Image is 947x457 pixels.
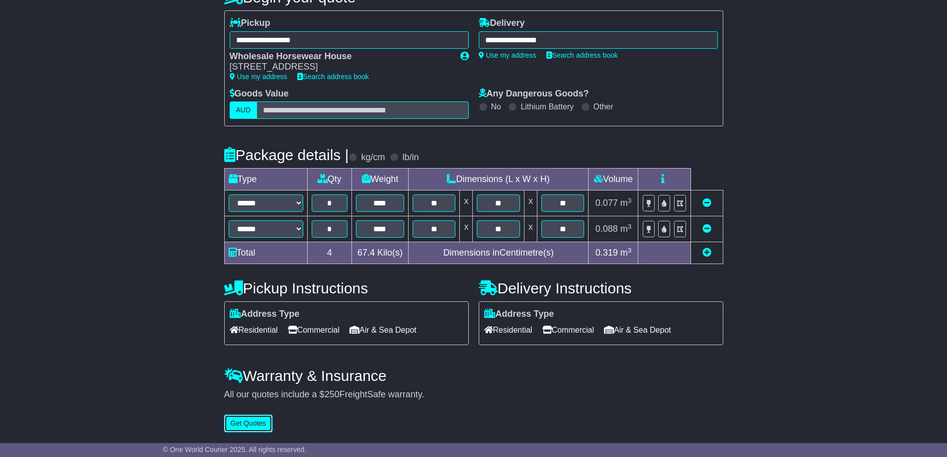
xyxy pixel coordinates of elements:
[628,223,632,230] sup: 3
[620,198,632,208] span: m
[628,247,632,254] sup: 3
[491,102,501,111] label: No
[484,322,532,338] span: Residential
[604,322,671,338] span: Air & Sea Depot
[349,322,417,338] span: Air & Sea Depot
[596,198,618,208] span: 0.077
[230,309,300,320] label: Address Type
[479,280,723,296] h4: Delivery Instructions
[620,224,632,234] span: m
[546,51,618,59] a: Search address book
[307,169,351,190] td: Qty
[357,248,375,258] span: 67.4
[702,198,711,208] a: Remove this item
[460,190,473,216] td: x
[230,89,289,99] label: Goods Value
[594,102,613,111] label: Other
[307,242,351,264] td: 4
[230,73,287,81] a: Use my address
[224,169,307,190] td: Type
[596,248,618,258] span: 0.319
[351,242,408,264] td: Kilo(s)
[224,242,307,264] td: Total
[230,322,278,338] span: Residential
[479,51,536,59] a: Use my address
[230,51,450,62] div: Wholesale Horsewear House
[224,280,469,296] h4: Pickup Instructions
[542,322,594,338] span: Commercial
[224,367,723,384] h4: Warranty & Insurance
[484,309,554,320] label: Address Type
[589,169,638,190] td: Volume
[402,152,419,163] label: lb/in
[596,224,618,234] span: 0.088
[288,322,340,338] span: Commercial
[702,224,711,234] a: Remove this item
[224,389,723,400] div: All our quotes include a $ FreightSafe warranty.
[224,415,273,432] button: Get Quotes
[163,446,307,454] span: © One World Courier 2025. All rights reserved.
[408,242,589,264] td: Dimensions in Centimetre(s)
[230,18,270,29] label: Pickup
[524,216,537,242] td: x
[479,18,525,29] label: Delivery
[702,248,711,258] a: Add new item
[297,73,369,81] a: Search address book
[230,62,450,73] div: [STREET_ADDRESS]
[460,216,473,242] td: x
[520,102,574,111] label: Lithium Battery
[361,152,385,163] label: kg/cm
[628,197,632,204] sup: 3
[524,190,537,216] td: x
[230,101,258,119] label: AUD
[479,89,589,99] label: Any Dangerous Goods?
[325,389,340,399] span: 250
[620,248,632,258] span: m
[351,169,408,190] td: Weight
[224,147,349,163] h4: Package details |
[408,169,589,190] td: Dimensions (L x W x H)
